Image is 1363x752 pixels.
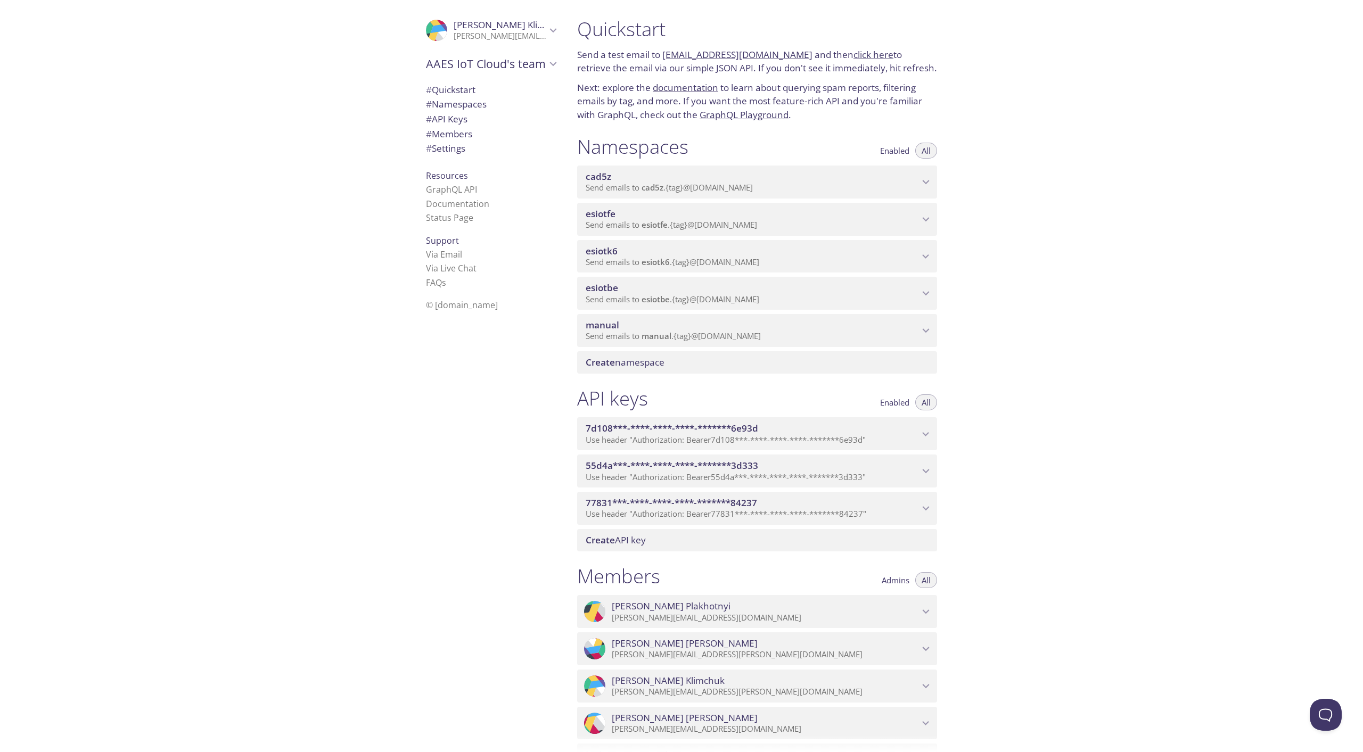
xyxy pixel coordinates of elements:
p: [PERSON_NAME][EMAIL_ADDRESS][PERSON_NAME][DOMAIN_NAME] [612,687,919,697]
p: Send a test email to and then to retrieve the email via our simple JSON API. If you don't see it ... [577,48,937,75]
h1: Members [577,564,660,588]
span: Send emails to . {tag} @[DOMAIN_NAME] [586,219,757,230]
span: Namespaces [426,98,487,110]
div: Team Settings [417,141,564,156]
div: Alex Plakhotnyi [577,595,937,628]
iframe: Help Scout Beacon - Open [1310,699,1342,731]
div: AAES IoT Cloud's team [417,50,564,78]
span: cad5z [642,182,663,193]
span: Send emails to . {tag} @[DOMAIN_NAME] [586,294,759,304]
span: Send emails to . {tag} @[DOMAIN_NAME] [586,257,759,267]
button: Enabled [874,394,916,410]
span: esiotfe [586,208,615,220]
p: [PERSON_NAME][EMAIL_ADDRESS][PERSON_NAME][DOMAIN_NAME] [454,31,546,42]
a: FAQ [426,277,446,288]
span: Resources [426,170,468,181]
span: esiotfe [642,219,668,230]
div: esiotfe namespace [577,203,937,236]
button: Enabled [874,143,916,159]
h1: Namespaces [577,135,688,159]
span: [PERSON_NAME] [PERSON_NAME] [612,712,758,724]
span: Send emails to . {tag} @[DOMAIN_NAME] [586,330,761,341]
span: manual [586,319,619,331]
span: AAES IoT Cloud's team [426,56,546,71]
span: namespace [586,356,664,368]
span: esiotbe [642,294,670,304]
div: Igor Klimchuk [417,13,564,48]
p: Next: explore the to learn about querying spam reports, filtering emails by tag, and more. If you... [577,81,937,122]
div: manual namespace [577,314,937,347]
span: Create [586,356,615,368]
span: esiotk6 [642,257,670,267]
span: Send emails to . {tag} @[DOMAIN_NAME] [586,182,753,193]
span: [PERSON_NAME] [PERSON_NAME] [612,638,758,649]
span: API Keys [426,113,467,125]
span: # [426,142,432,154]
span: Create [586,534,615,546]
div: Quickstart [417,82,564,97]
span: esiotbe [586,282,618,294]
div: API Keys [417,112,564,127]
span: Settings [426,142,465,154]
h1: Quickstart [577,17,937,41]
p: [PERSON_NAME][EMAIL_ADDRESS][PERSON_NAME][DOMAIN_NAME] [612,649,919,660]
span: cad5z [586,170,611,183]
div: Create namespace [577,351,937,374]
div: Members [417,127,564,142]
span: # [426,98,432,110]
button: All [915,572,937,588]
div: Igor Klimchuk [577,670,937,703]
div: Bartosz Kosowski [577,632,937,665]
div: Create API Key [577,529,937,551]
span: API key [586,534,646,546]
div: Namespaces [417,97,564,112]
span: manual [642,330,671,341]
a: Via Email [426,249,462,260]
span: [PERSON_NAME] Klimchuk [612,675,725,687]
span: # [426,113,432,125]
span: Support [426,235,459,246]
button: All [915,394,937,410]
a: documentation [653,81,718,94]
span: Members [426,128,472,140]
p: [PERSON_NAME][EMAIL_ADDRESS][DOMAIN_NAME] [612,613,919,623]
a: GraphQL Playground [700,109,789,121]
a: Documentation [426,198,489,210]
div: cad5z namespace [577,166,937,199]
span: [PERSON_NAME] Plakhotnyi [612,600,730,612]
span: s [442,277,446,288]
span: © [DOMAIN_NAME] [426,299,498,311]
span: # [426,84,432,96]
div: esiotk6 namespace [577,240,937,273]
div: esiotbe namespace [577,277,937,310]
span: [PERSON_NAME] Klimchuk [454,19,566,31]
div: Slawomir Daleszynski [577,707,937,740]
span: # [426,128,432,140]
p: [PERSON_NAME][EMAIL_ADDRESS][DOMAIN_NAME] [612,724,919,734]
a: Via Live Chat [426,262,477,274]
span: esiotk6 [586,245,618,257]
a: GraphQL API [426,184,477,195]
button: All [915,143,937,159]
a: Status Page [426,212,473,224]
button: Admins [875,572,916,588]
span: Quickstart [426,84,475,96]
a: [EMAIL_ADDRESS][DOMAIN_NAME] [662,48,812,61]
h1: API keys [577,386,648,410]
a: click here [853,48,893,61]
